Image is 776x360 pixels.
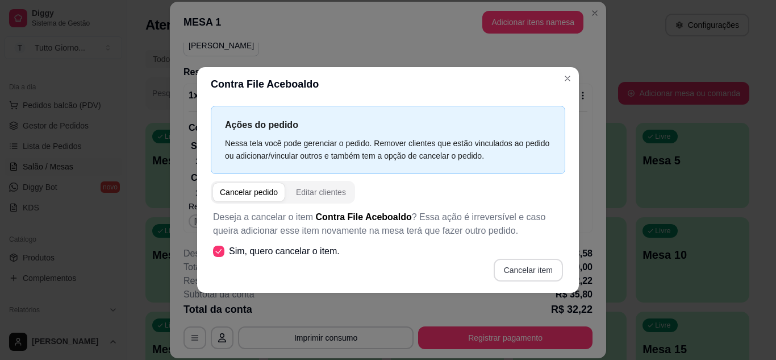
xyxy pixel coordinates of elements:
div: Editar clientes [296,187,346,198]
button: Close [558,69,577,88]
div: Cancelar pedido [220,187,278,198]
p: Deseja a cancelar o item ? Essa ação é irreversível e caso queira adicionar esse item novamente n... [213,210,563,238]
p: Ações do pedido [225,118,551,132]
span: Contra File Aceboaldo [316,212,412,222]
button: Cancelar item [494,259,563,282]
div: Nessa tela você pode gerenciar o pedido. Remover clientes que estão vinculados ao pedido ou adici... [225,137,551,162]
span: Sim, quero cancelar o item. [229,245,340,258]
header: Contra File Aceboaldo [197,67,579,101]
